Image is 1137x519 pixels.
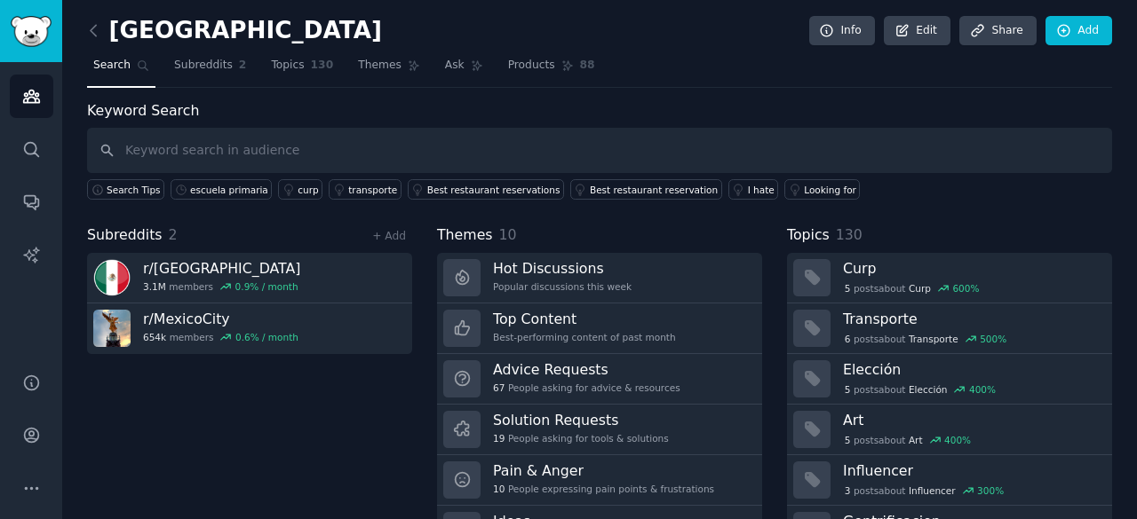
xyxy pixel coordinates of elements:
div: post s about [843,483,1006,499]
a: Hot DiscussionsPopular discussions this week [437,253,762,303]
a: + Add [372,230,406,242]
span: 6 [845,333,851,345]
a: Best restaurant reservations [408,179,564,200]
span: 2 [239,58,247,74]
a: Pain & Anger10People expressing pain points & frustrations [437,455,762,506]
div: 400 % [969,383,996,396]
span: 88 [580,58,595,74]
a: Transporte6postsaboutTransporte500% [787,303,1112,354]
div: escuela primaria [190,184,268,196]
img: GummySearch logo [11,16,52,47]
span: Topics [271,58,304,74]
div: 400 % [944,434,971,446]
div: post s about [843,381,998,397]
div: 600 % [952,282,979,295]
a: Themes [352,51,426,88]
div: Looking for [804,184,856,196]
h3: Top Content [493,310,676,328]
h3: Elección [843,360,1100,379]
div: post s about [843,280,981,296]
h3: Hot Discussions [493,259,632,278]
button: Search Tips [87,179,164,200]
a: Top ContentBest-performing content of past month [437,303,762,354]
a: Search [87,51,155,88]
div: 500 % [980,333,1006,345]
a: Ask [439,51,489,88]
h3: Art [843,411,1100,429]
div: Best-performing content of past month [493,331,676,343]
a: Subreddits2 [168,51,252,88]
span: Products [508,58,555,74]
span: Art [909,434,923,446]
a: Influencer3postsaboutInfluencer300% [787,455,1112,506]
span: Elección [909,383,948,396]
h3: Influencer [843,461,1100,480]
span: 654k [143,331,166,343]
img: MexicoCity [93,310,131,347]
div: 0.6 % / month [235,331,298,343]
div: People asking for tools & solutions [493,432,669,444]
a: Edit [884,16,950,46]
span: Transporte [909,333,958,345]
a: Elección5postsaboutElección400% [787,354,1112,405]
h2: [GEOGRAPHIC_DATA] [87,17,382,45]
span: 5 [845,282,851,295]
span: 19 [493,432,505,444]
div: People expressing pain points & frustrations [493,483,714,495]
div: curp [298,184,318,196]
a: Curp5postsaboutCurp600% [787,253,1112,303]
a: I hate [728,179,779,200]
h3: r/ MexicoCity [143,310,298,328]
label: Keyword Search [87,102,199,119]
div: Popular discussions this week [493,280,632,293]
h3: Transporte [843,310,1100,328]
span: 67 [493,381,505,394]
div: 300 % [977,484,1004,497]
span: 5 [845,383,851,396]
span: Themes [437,224,493,247]
img: mexico [93,259,131,296]
a: r/[GEOGRAPHIC_DATA]3.1Mmembers0.9% / month [87,253,412,303]
span: Topics [787,224,830,247]
span: 3 [845,484,851,497]
div: members [143,331,298,343]
a: Looking for [784,179,860,200]
span: 5 [845,434,851,446]
span: Search [93,58,131,74]
span: Themes [358,58,402,74]
div: post s about [843,432,973,448]
h3: Solution Requests [493,411,669,429]
a: escuela primaria [171,179,272,200]
span: Search Tips [107,184,161,196]
a: Topics130 [265,51,339,88]
a: r/MexicoCity654kmembers0.6% / month [87,303,412,354]
span: 10 [493,483,505,495]
div: People asking for advice & resources [493,381,680,394]
a: curp [278,179,322,200]
div: Best restaurant reservations [427,184,561,196]
div: post s about [843,331,1008,347]
a: Products88 [502,51,601,88]
h3: Advice Requests [493,360,680,379]
span: 2 [169,226,178,243]
div: 0.9 % / month [235,280,298,293]
span: 130 [836,226,863,243]
a: Solution Requests19People asking for tools & solutions [437,405,762,455]
span: Ask [445,58,465,74]
span: Influencer [909,484,956,497]
a: Art5postsaboutArt400% [787,405,1112,455]
a: Info [809,16,875,46]
h3: Curp [843,259,1100,278]
a: Advice Requests67People asking for advice & resources [437,354,762,405]
span: 3.1M [143,280,166,293]
div: Best restaurant reservation [590,184,718,196]
div: I hate [748,184,775,196]
span: Subreddits [87,224,163,247]
span: 130 [311,58,334,74]
a: Add [1046,16,1112,46]
div: transporte [348,184,397,196]
div: members [143,280,300,293]
span: Curp [909,282,931,295]
h3: Pain & Anger [493,461,714,480]
input: Keyword search in audience [87,128,1112,173]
